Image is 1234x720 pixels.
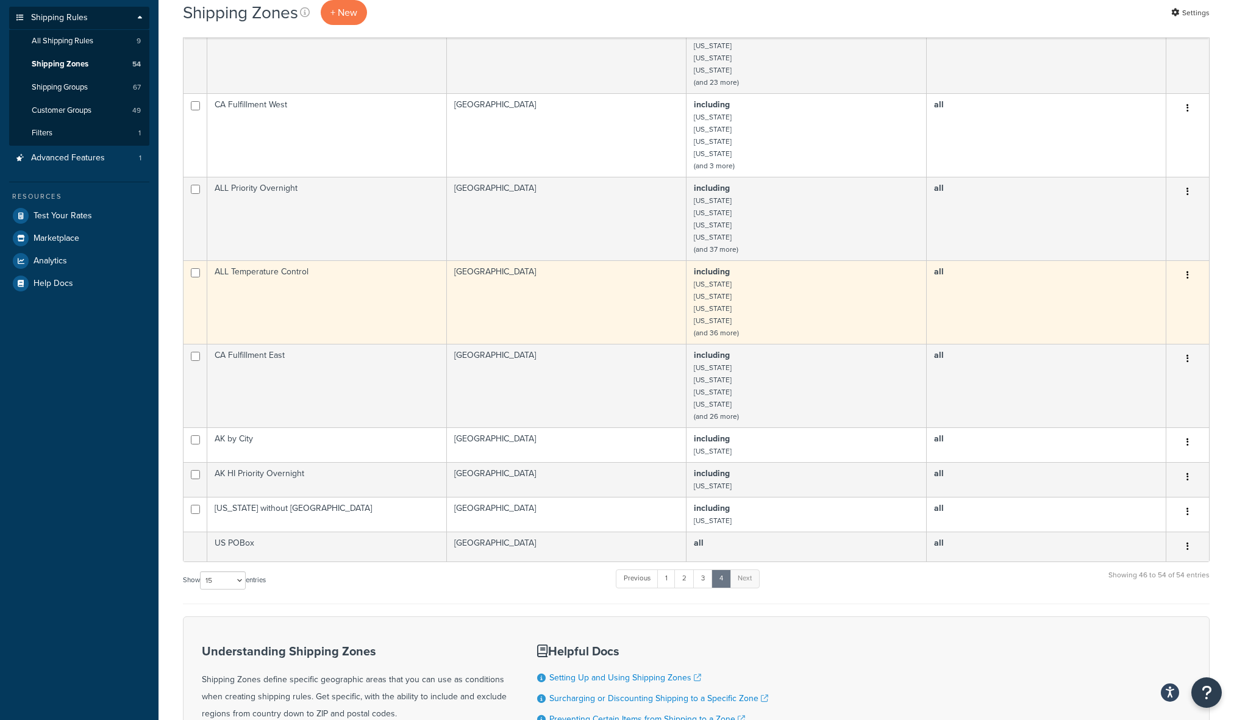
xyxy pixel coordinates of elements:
[1191,677,1222,708] button: Open Resource Center
[31,153,105,163] span: Advanced Features
[9,273,149,294] li: Help Docs
[694,291,732,302] small: [US_STATE]
[207,177,447,260] td: ALL Priority Overnight
[9,53,149,76] li: Shipping Zones
[207,93,447,177] td: CA Fulfillment West
[694,536,704,549] b: all
[694,279,732,290] small: [US_STATE]
[694,112,732,123] small: [US_STATE]
[31,13,88,23] span: Shipping Rules
[694,387,732,397] small: [US_STATE]
[694,160,735,171] small: (and 3 more)
[694,362,732,373] small: [US_STATE]
[934,432,944,445] b: all
[694,374,732,385] small: [US_STATE]
[183,1,298,24] h1: Shipping Zones
[694,219,732,230] small: [US_STATE]
[694,182,730,194] b: including
[32,59,88,70] span: Shipping Zones
[207,462,447,497] td: AK HI Priority Overnight
[9,7,149,29] a: Shipping Rules
[9,147,149,169] li: Advanced Features
[694,52,732,63] small: [US_STATE]
[934,265,944,278] b: all
[207,10,447,93] td: MO Fulfillment East
[1171,4,1210,21] a: Settings
[207,344,447,427] td: CA Fulfillment East
[34,256,67,266] span: Analytics
[138,128,141,138] span: 1
[207,260,447,344] td: ALL Temperature Control
[694,315,732,326] small: [US_STATE]
[694,399,732,410] small: [US_STATE]
[447,532,687,561] td: [GEOGRAPHIC_DATA]
[694,265,730,278] b: including
[447,10,687,93] td: [GEOGRAPHIC_DATA]
[32,128,52,138] span: Filters
[32,82,88,93] span: Shipping Groups
[9,30,149,52] li: All Shipping Rules
[9,30,149,52] a: All Shipping Rules 9
[694,349,730,362] b: including
[9,7,149,146] li: Shipping Rules
[694,65,732,76] small: [US_STATE]
[934,98,944,111] b: all
[694,411,739,422] small: (and 26 more)
[34,211,92,221] span: Test Your Rates
[139,153,141,163] span: 1
[137,36,141,46] span: 9
[9,99,149,122] a: Customer Groups 49
[9,99,149,122] li: Customer Groups
[694,303,732,314] small: [US_STATE]
[202,644,507,658] h3: Understanding Shipping Zones
[694,515,732,526] small: [US_STATE]
[694,232,732,243] small: [US_STATE]
[200,571,246,590] select: Showentries
[132,105,141,116] span: 49
[133,82,141,93] span: 67
[693,569,713,588] a: 3
[934,502,944,515] b: all
[549,671,701,684] a: Setting Up and Using Shipping Zones
[694,244,738,255] small: (and 37 more)
[447,260,687,344] td: [GEOGRAPHIC_DATA]
[34,233,79,244] span: Marketplace
[934,467,944,480] b: all
[694,502,730,515] b: including
[207,427,447,462] td: AK by City
[934,536,944,549] b: all
[730,569,760,588] a: Next
[694,327,739,338] small: (and 36 more)
[9,122,149,144] a: Filters 1
[9,227,149,249] li: Marketplace
[694,480,732,491] small: [US_STATE]
[447,344,687,427] td: [GEOGRAPHIC_DATA]
[9,147,149,169] a: Advanced Features 1
[9,76,149,99] li: Shipping Groups
[447,497,687,532] td: [GEOGRAPHIC_DATA]
[183,571,266,590] label: Show entries
[694,136,732,147] small: [US_STATE]
[537,644,768,658] h3: Helpful Docs
[9,205,149,227] a: Test Your Rates
[9,122,149,144] li: Filters
[32,105,91,116] span: Customer Groups
[712,569,731,588] a: 4
[207,497,447,532] td: [US_STATE] without [GEOGRAPHIC_DATA]
[9,250,149,272] a: Analytics
[207,532,447,561] td: US POBox
[616,569,658,588] a: Previous
[9,76,149,99] a: Shipping Groups 67
[694,195,732,206] small: [US_STATE]
[9,53,149,76] a: Shipping Zones 54
[447,427,687,462] td: [GEOGRAPHIC_DATA]
[447,93,687,177] td: [GEOGRAPHIC_DATA]
[657,569,676,588] a: 1
[32,36,93,46] span: All Shipping Rules
[447,462,687,497] td: [GEOGRAPHIC_DATA]
[934,349,944,362] b: all
[694,207,732,218] small: [US_STATE]
[330,5,357,20] span: + New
